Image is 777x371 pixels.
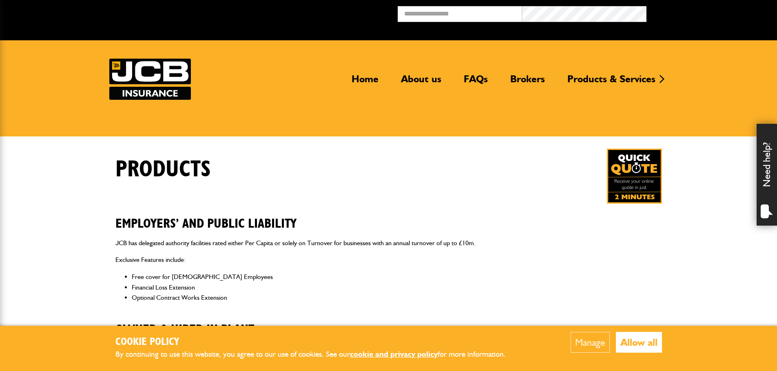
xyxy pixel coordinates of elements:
[115,336,519,349] h2: Cookie Policy
[607,149,662,204] img: Quick Quote
[115,238,662,248] p: JCB has delegated authority facilities rated either Per Capita or solely on Turnover for business...
[350,349,438,359] a: cookie and privacy policy
[561,73,662,92] a: Products & Services
[115,348,519,361] p: By continuing to use this website, you agree to our use of cookies. See our for more information.
[607,149,662,204] a: Get your insurance quote in just 2-minutes
[395,73,447,92] a: About us
[115,156,211,183] h1: Products
[345,73,385,92] a: Home
[132,282,662,293] li: Financial Loss Extension
[757,124,777,226] div: Need help?
[132,272,662,282] li: Free cover for [DEMOGRAPHIC_DATA] Employees
[504,73,551,92] a: Brokers
[115,310,662,337] h2: Owned & Hired In Plant
[616,332,662,353] button: Allow all
[109,59,191,100] a: JCB Insurance Services
[132,292,662,303] li: Optional Contract Works Extension
[646,6,771,19] button: Broker Login
[571,332,610,353] button: Manage
[109,59,191,100] img: JCB Insurance Services logo
[115,255,662,265] p: Exclusive Features include:
[458,73,494,92] a: FAQs
[115,204,662,231] h2: Employers’ and Public Liability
